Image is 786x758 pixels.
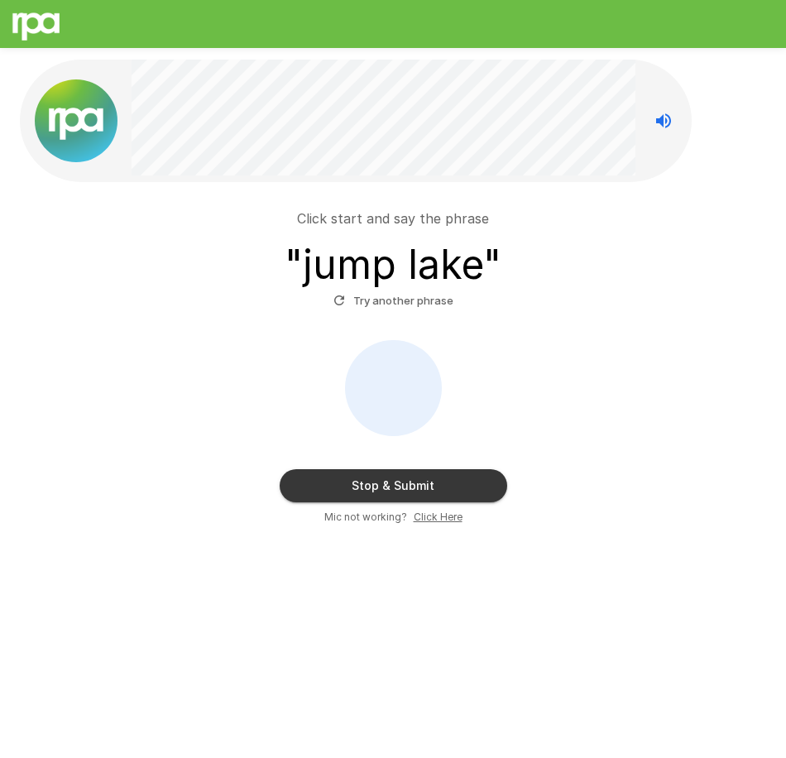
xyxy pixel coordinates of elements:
p: Click start and say the phrase [297,209,489,228]
img: new%2520logo%2520(1).png [35,79,117,162]
h3: " jump lake " [285,242,501,288]
button: Stop reading questions aloud [647,104,680,137]
button: Stop & Submit [280,469,507,502]
span: Mic not working? [324,509,407,525]
button: Try another phrase [329,288,458,314]
u: Click Here [414,511,462,523]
